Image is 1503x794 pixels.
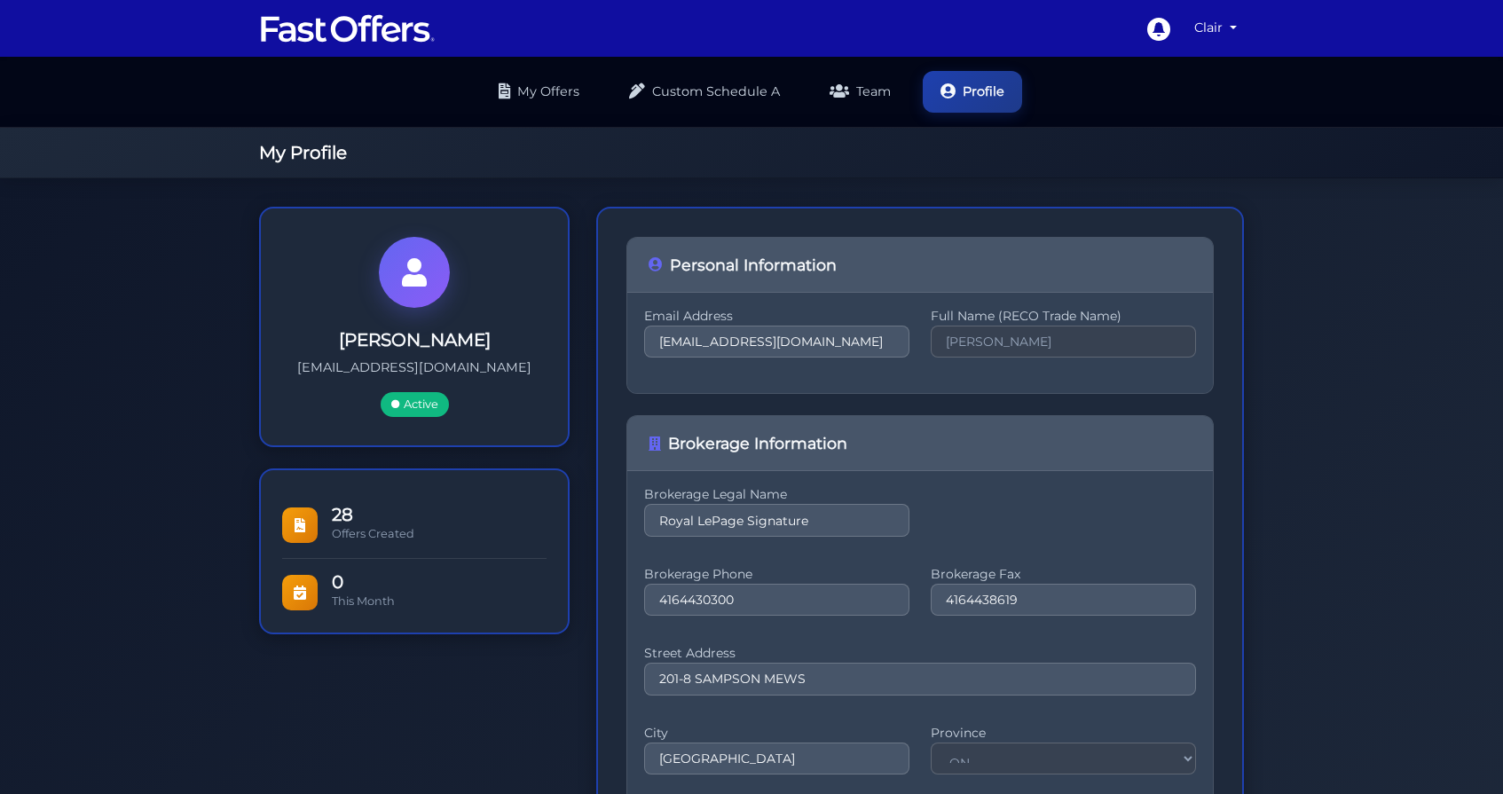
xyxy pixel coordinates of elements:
[332,573,547,591] span: 0
[481,71,597,113] a: My Offers
[381,392,449,417] span: Active
[289,358,539,378] p: [EMAIL_ADDRESS][DOMAIN_NAME]
[332,527,414,540] span: Offers Created
[644,572,909,577] label: Brokerage Phone
[931,314,1196,318] label: Full Name (RECO Trade Name)
[644,731,909,735] label: City
[644,651,1196,656] label: Street Address
[812,71,909,113] a: Team
[931,731,1196,735] label: Province
[644,492,909,497] label: Brokerage Legal Name
[259,142,1244,163] h1: My Profile
[931,572,1196,577] label: Brokerage Fax
[289,329,539,350] h3: [PERSON_NAME]
[332,594,395,608] span: This Month
[649,255,1192,274] h4: Personal Information
[332,506,547,523] span: 28
[1187,11,1244,45] a: Clair
[649,434,1192,452] h4: Brokerage Information
[611,71,798,113] a: Custom Schedule A
[644,314,909,318] label: Email Address
[923,71,1022,113] a: Profile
